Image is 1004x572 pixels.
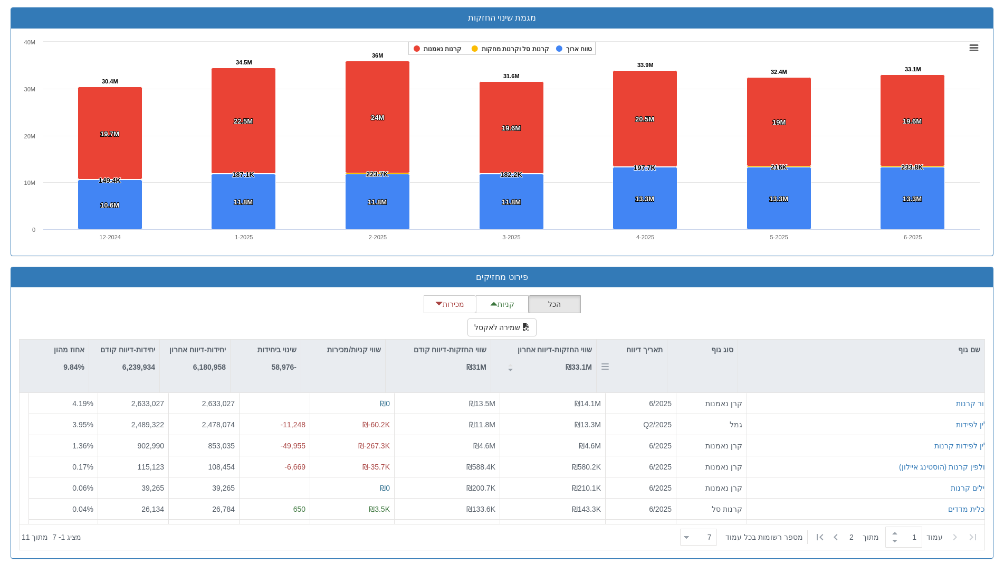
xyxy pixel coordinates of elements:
[903,117,922,125] tspan: 19.6M
[482,45,549,53] tspan: קרנות סל וקרנות מחקות
[100,201,119,209] tspan: 10.6M
[610,419,672,430] div: Q2/2025
[33,419,93,430] div: 3.95 %
[234,117,253,125] tspan: 22.5M
[173,419,235,430] div: 2,478,074
[905,66,921,72] tspan: 33.1M
[899,462,989,472] button: דולפין קרנות (הוסטינג איילון)
[244,440,305,451] div: -49,955
[33,440,93,451] div: 1.36 %
[901,163,924,171] tspan: 233.8K
[502,234,520,240] text: 3-2025
[681,504,742,514] div: קרנות סל
[234,198,253,206] tspan: 11.8M
[771,163,788,171] tspan: 216K
[372,52,383,59] tspan: 36M
[575,399,601,408] span: ₪14.1M
[528,295,581,313] button: הכל
[414,344,486,355] p: שווי החזקות-דיווח קודם
[772,118,786,126] tspan: 19M
[122,363,155,371] strong: 6,239,934
[102,398,164,409] div: 2,633,027
[102,419,164,430] div: 2,489,322
[100,234,121,240] text: 12-2024
[738,340,984,360] div: שם גוף
[681,398,742,409] div: קרן נאמנות
[948,504,989,514] button: תכלית מדדים
[173,462,235,472] div: 108,454
[575,420,601,429] span: ₪13.3M
[681,483,742,493] div: קרן נאמנות
[849,532,863,542] span: 2
[369,505,390,513] span: ₪3.5K
[667,340,738,360] div: סוג גוף
[33,462,93,472] div: 0.17 %
[22,526,81,549] div: ‏מציג 1 - 7 ‏ מתוך 11
[244,419,305,430] div: -11,248
[610,462,672,472] div: 6/2025
[956,398,989,409] button: מור קרנות
[502,198,521,206] tspan: 11.8M
[635,195,654,203] tspan: 13.3M
[235,234,253,240] text: 1-2025
[232,171,255,179] tspan: 187.1K
[597,340,667,360] div: תאריך דיווח
[681,440,742,451] div: קרן נאמנות
[102,440,164,451] div: 902,990
[725,532,803,542] span: ‏מספר רשומות בכל עמוד
[951,483,989,493] button: אילים קרנות
[19,273,985,282] h3: פירוט מחזיקים
[610,504,672,514] div: 6/2025
[473,442,495,450] span: ₪4.6M
[466,463,495,471] span: ₪588.4K
[173,483,235,493] div: 39,265
[676,526,982,549] div: ‏ מתוך
[469,399,495,408] span: ₪13.5M
[169,344,226,355] p: יחידות-דיווח אחרון
[33,483,93,493] div: 0.06 %
[572,505,601,513] span: ₪143.3K
[173,440,235,451] div: 853,035
[102,78,118,85] tspan: 30.4M
[24,39,35,45] text: 40M
[63,363,84,371] strong: 9.84%
[770,234,788,240] text: 5-2025
[33,398,93,409] div: 4.19 %
[369,234,387,240] text: 2-2025
[572,484,601,492] span: ₪210.1K
[769,195,788,203] tspan: 13.3M
[24,86,35,92] text: 30M
[956,419,989,430] div: ילין לפידות
[502,124,521,132] tspan: 19.6M
[358,442,390,450] span: ₪-267.3K
[637,62,654,68] tspan: 33.9M
[102,483,164,493] div: 39,265
[380,399,390,408] span: ₪0
[934,440,989,451] button: ילין לפידות קרנות
[926,532,943,542] span: ‏עמוד
[371,114,384,121] tspan: 24M
[102,462,164,472] div: 115,123
[24,133,35,139] text: 20M
[566,363,592,371] strong: ₪33.1M
[99,176,121,184] tspan: 149.4K
[19,13,985,23] h3: מגמת שינוי החזקות
[469,420,495,429] span: ₪11.8M
[634,164,656,172] tspan: 197.7K
[424,45,462,53] tspan: קרנות נאמנות
[32,227,35,233] text: 0
[54,344,84,355] p: אחוז מהון
[173,504,235,514] div: 26,784
[503,73,520,79] tspan: 31.6M
[193,363,226,371] strong: 6,180,958
[610,398,672,409] div: 6/2025
[100,344,155,355] p: יחידות-דיווח קודם
[362,420,390,429] span: ₪-60.2K
[380,484,390,492] span: ₪0
[579,442,601,450] span: ₪4.6M
[173,398,235,409] div: 2,633,027
[368,198,387,206] tspan: 11.8M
